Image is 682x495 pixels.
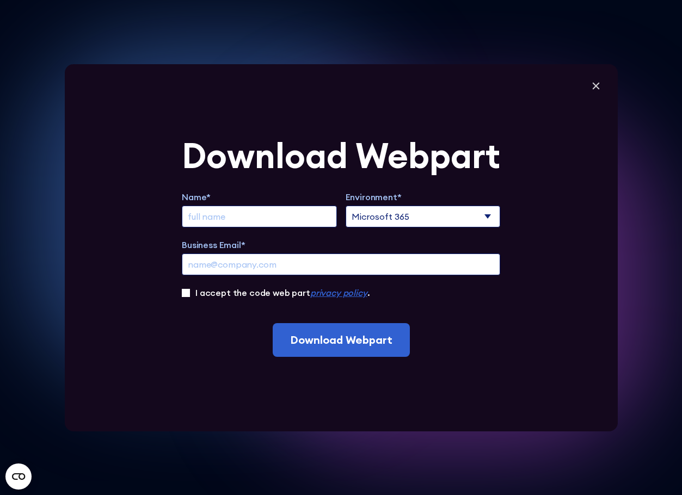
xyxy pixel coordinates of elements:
div: Download Webpart [182,138,500,173]
button: Open CMP widget [5,463,32,490]
form: Extend Trial [182,138,500,357]
input: Download Webpart [273,323,410,357]
input: full name [182,206,337,227]
input: name@company.com [182,253,500,275]
label: Name* [182,190,337,203]
iframe: Chat Widget [486,369,682,495]
label: Business Email* [182,238,500,251]
label: I accept the code web part . [195,286,370,299]
a: privacy policy [310,287,367,298]
label: Environment* [346,190,501,203]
